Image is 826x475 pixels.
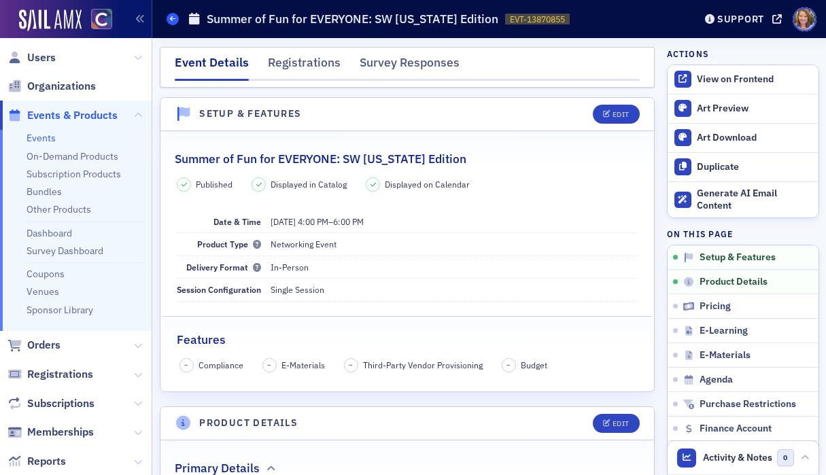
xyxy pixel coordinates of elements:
[700,374,733,386] span: Agenda
[703,451,772,465] span: Activity & Notes
[700,325,748,337] span: E-Learning
[298,216,328,227] time: 4:00 PM
[27,79,96,94] span: Organizations
[7,396,94,411] a: Subscriptions
[175,54,249,81] div: Event Details
[7,367,93,382] a: Registrations
[7,50,56,65] a: Users
[697,103,811,115] div: Art Preview
[700,276,768,288] span: Product Details
[82,9,112,32] a: View Homepage
[521,359,547,371] span: Budget
[207,11,498,27] h1: Summer of Fun for EVERYONE: SW [US_STATE] Edition
[7,108,118,123] a: Events & Products
[271,178,347,190] span: Displayed in Catalog
[27,186,62,198] a: Bundles
[700,300,731,313] span: Pricing
[27,338,61,353] span: Orders
[199,359,243,371] span: Compliance
[27,168,121,180] a: Subscription Products
[7,454,66,469] a: Reports
[186,262,261,272] span: Delivery Format
[271,216,364,227] span: –
[197,239,261,249] span: Product Type
[271,262,309,272] span: In-Person
[19,10,82,31] img: SailAMX
[27,50,56,65] span: Users
[27,268,65,280] a: Coupons
[363,359,483,371] span: Third-Party Vendor Provisioning
[697,188,811,211] div: Generate AI Email Content
[7,425,94,440] a: Memberships
[175,150,466,168] h2: Summer of Fun for EVERYONE: SW [US_STATE] Edition
[700,398,796,410] span: Purchase Restrictions
[27,150,118,162] a: On-Demand Products
[385,178,470,190] span: Displayed on Calendar
[668,152,819,181] button: Duplicate
[199,416,298,430] h4: Product Details
[271,216,296,227] span: [DATE]
[668,65,819,94] a: View on Frontend
[199,107,301,121] h4: Setup & Features
[177,284,261,295] span: Session Configuration
[7,79,96,94] a: Organizations
[27,285,59,298] a: Venues
[700,349,751,362] span: E-Materials
[717,13,764,25] div: Support
[667,228,819,240] h4: On this page
[268,54,341,79] div: Registrations
[777,449,794,466] span: 0
[196,178,233,190] span: Published
[184,360,188,370] span: –
[27,227,72,239] a: Dashboard
[697,132,811,144] div: Art Download
[27,108,118,123] span: Events & Products
[360,54,460,79] div: Survey Responses
[27,396,94,411] span: Subscriptions
[613,111,630,118] div: Edit
[697,161,811,173] div: Duplicate
[613,420,630,427] div: Edit
[27,367,93,382] span: Registrations
[700,423,772,435] span: Finance Account
[267,360,271,370] span: –
[27,132,56,144] a: Events
[793,7,816,31] span: Profile
[27,203,91,215] a: Other Products
[667,48,709,60] h4: Actions
[333,216,364,227] time: 6:00 PM
[506,360,511,370] span: –
[510,14,565,25] span: EVT-13870855
[27,454,66,469] span: Reports
[27,425,94,440] span: Memberships
[213,216,261,227] span: Date & Time
[91,9,112,30] img: SailAMX
[700,251,776,264] span: Setup & Features
[177,331,226,349] h2: Features
[668,181,819,218] button: Generate AI Email Content
[668,94,819,123] a: Art Preview
[349,360,353,370] span: –
[27,245,103,257] a: Survey Dashboard
[593,414,640,433] button: Edit
[271,284,324,295] span: Single Session
[271,239,337,249] span: Networking Event
[668,123,819,152] a: Art Download
[593,105,640,124] button: Edit
[7,338,61,353] a: Orders
[27,304,93,316] a: Sponsor Library
[697,73,811,86] div: View on Frontend
[281,359,325,371] span: E-Materials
